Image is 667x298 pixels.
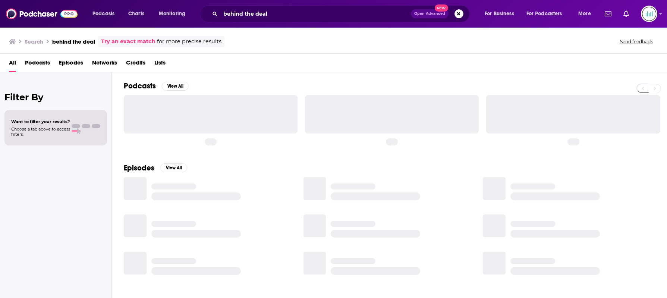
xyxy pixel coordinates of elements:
button: Open AdvancedNew [411,9,449,18]
a: Try an exact match [101,37,155,46]
button: Show profile menu [641,6,657,22]
button: open menu [87,8,124,20]
a: PodcastsView All [124,81,189,91]
span: For Podcasters [526,9,562,19]
a: EpisodesView All [124,163,187,173]
button: View All [160,163,187,172]
a: Show notifications dropdown [620,7,632,20]
a: All [9,57,16,72]
h2: Episodes [124,163,154,173]
span: Podcasts [92,9,114,19]
a: Episodes [59,57,83,72]
h2: Filter By [4,92,107,103]
span: for more precise results [157,37,221,46]
h2: Podcasts [124,81,156,91]
button: open menu [154,8,195,20]
a: Podcasts [25,57,50,72]
button: open menu [479,8,523,20]
a: Charts [123,8,149,20]
a: Networks [92,57,117,72]
a: Show notifications dropdown [602,7,614,20]
button: open menu [522,8,573,20]
img: Podchaser - Follow, Share and Rate Podcasts [6,7,78,21]
a: Credits [126,57,145,72]
h3: Search [25,38,43,45]
span: More [578,9,591,19]
button: open menu [573,8,600,20]
span: For Business [485,9,514,19]
span: Logged in as podglomerate [641,6,657,22]
span: New [435,4,448,12]
span: Open Advanced [414,12,445,16]
a: Lists [154,57,166,72]
input: Search podcasts, credits, & more... [220,8,411,20]
img: User Profile [641,6,657,22]
div: Search podcasts, credits, & more... [207,5,477,22]
span: Charts [128,9,144,19]
button: View All [162,82,189,91]
button: Send feedback [618,38,655,45]
span: Want to filter your results? [11,119,70,124]
h3: behind the deal [52,38,95,45]
span: Choose a tab above to access filters. [11,126,70,137]
span: Monitoring [159,9,185,19]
